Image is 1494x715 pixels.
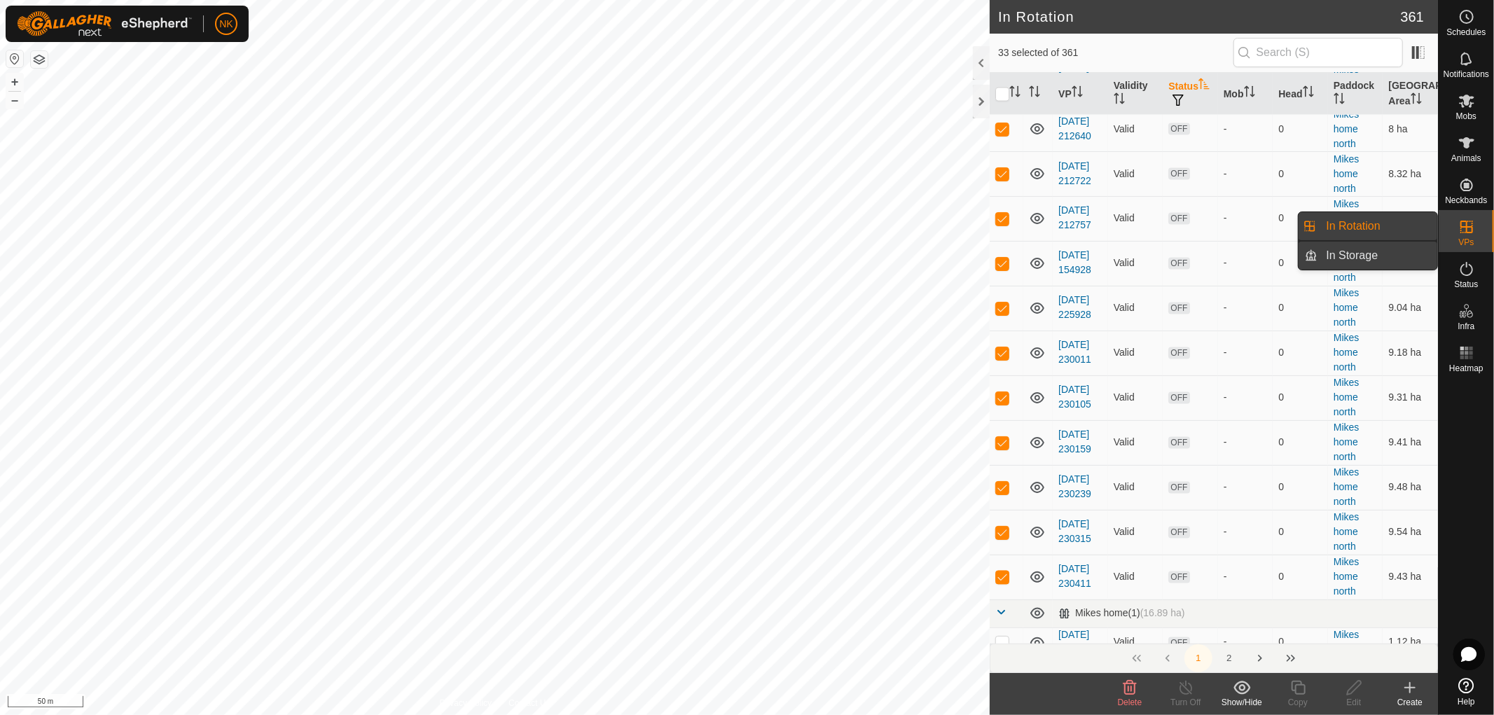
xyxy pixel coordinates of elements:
[1224,122,1268,137] div: -
[1334,198,1360,239] a: Mikes home north
[1224,635,1268,650] div: -
[1382,696,1438,709] div: Create
[1273,627,1328,658] td: 0
[1273,331,1328,375] td: 0
[1108,151,1163,196] td: Valid
[1168,527,1189,539] span: OFF
[1273,286,1328,331] td: 0
[998,8,1401,25] h2: In Rotation
[1168,637,1189,649] span: OFF
[1108,555,1163,599] td: Valid
[1383,510,1438,555] td: 9.54 ha
[1058,564,1091,590] a: [DATE] 230411
[6,50,23,67] button: Reset Map
[1108,73,1163,116] th: Validity
[1118,697,1142,707] span: Delete
[1318,212,1438,240] a: In Rotation
[1334,512,1360,553] a: Mikes home north
[1458,322,1474,331] span: Infra
[1215,644,1243,672] button: 2
[1334,557,1360,597] a: Mikes home north
[1058,474,1091,500] a: [DATE] 230239
[1158,696,1214,709] div: Turn Off
[440,697,492,709] a: Privacy Policy
[1273,151,1328,196] td: 0
[1184,644,1212,672] button: 1
[1273,73,1328,116] th: Head
[1449,364,1483,373] span: Heatmap
[1072,88,1083,99] p-sorticon: Activate to sort
[1224,525,1268,540] div: -
[1140,608,1185,619] span: (16.89 ha)
[1383,555,1438,599] td: 9.43 ha
[6,92,23,109] button: –
[1334,377,1360,418] a: Mikes home north
[1454,280,1478,289] span: Status
[1439,672,1494,711] a: Help
[1114,95,1125,106] p-sorticon: Activate to sort
[1451,154,1481,162] span: Animals
[1446,28,1486,36] span: Schedules
[1327,247,1378,264] span: In Storage
[1058,608,1184,620] div: Mikes home(1)
[1326,696,1382,709] div: Edit
[1444,70,1489,78] span: Notifications
[1303,88,1314,99] p-sorticon: Activate to sort
[1224,346,1268,361] div: -
[1168,258,1189,270] span: OFF
[1334,153,1360,194] a: Mikes home north
[1334,95,1345,106] p-sorticon: Activate to sort
[1273,196,1328,241] td: 0
[1058,519,1091,545] a: [DATE] 230315
[1383,151,1438,196] td: 8.32 ha
[1108,241,1163,286] td: Valid
[1108,286,1163,331] td: Valid
[1277,644,1305,672] button: Last Page
[1058,250,1091,276] a: [DATE] 154928
[1029,88,1040,99] p-sorticon: Activate to sort
[1058,205,1091,231] a: [DATE] 212757
[1108,465,1163,510] td: Valid
[1273,465,1328,510] td: 0
[1383,465,1438,510] td: 9.48 ha
[17,11,192,36] img: Gallagher Logo
[1108,510,1163,555] td: Valid
[1224,391,1268,405] div: -
[1445,196,1487,204] span: Neckbands
[1168,392,1189,404] span: OFF
[1244,88,1255,99] p-sorticon: Activate to sort
[1383,627,1438,658] td: 1.12 ha
[1318,242,1438,270] a: In Storage
[1224,256,1268,271] div: -
[1108,196,1163,241] td: Valid
[1168,123,1189,135] span: OFF
[1458,697,1475,706] span: Help
[1273,510,1328,555] td: 0
[1224,570,1268,585] div: -
[1214,696,1270,709] div: Show/Hide
[1401,6,1424,27] span: 361
[1456,112,1476,120] span: Mobs
[1168,213,1189,225] span: OFF
[1334,243,1360,284] a: Mikes home north
[1224,480,1268,495] div: -
[998,46,1233,60] span: 33 selected of 361
[1246,644,1274,672] button: Next Page
[1458,238,1474,247] span: VPs
[1168,571,1189,583] span: OFF
[1383,73,1438,116] th: [GEOGRAPHIC_DATA] Area
[1168,437,1189,449] span: OFF
[1334,630,1370,655] a: Mikes home(1)
[1383,106,1438,151] td: 8 ha
[1224,211,1268,226] div: -
[1108,420,1163,465] td: Valid
[1168,303,1189,314] span: OFF
[1273,420,1328,465] td: 0
[1168,347,1189,359] span: OFF
[1327,218,1381,235] span: In Rotation
[1224,301,1268,316] div: -
[1299,242,1437,270] li: In Storage
[1334,422,1360,463] a: Mikes home north
[1224,436,1268,450] div: -
[1334,467,1360,508] a: Mikes home north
